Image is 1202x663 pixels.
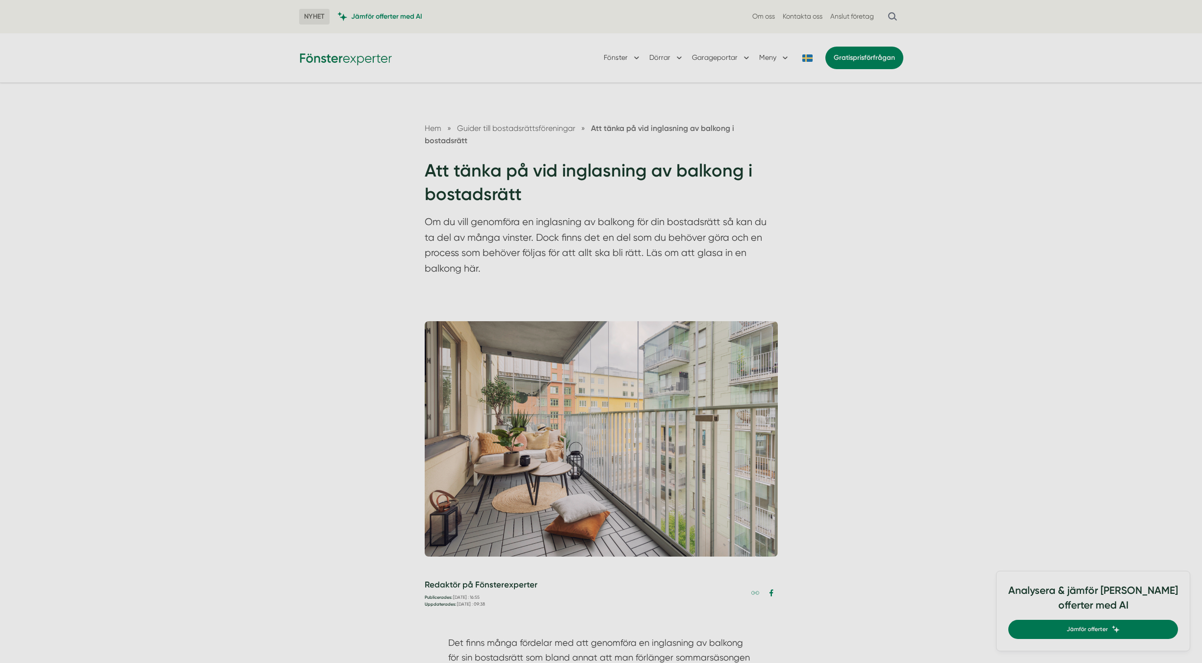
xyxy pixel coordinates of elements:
[649,45,684,71] button: Dörrar
[299,9,330,25] span: NYHET
[425,321,778,557] img: inglasning av balkong bostadsrätt
[453,595,480,600] time: [DATE] : 16:55
[425,214,778,281] p: Om du vill genomföra en inglasning av balkong för din bostadsrätt så kan du ta del av många vinst...
[425,578,537,594] h5: Redaktör på Fönsterexperter
[425,124,441,133] a: Hem
[825,47,903,69] a: Gratisprisförfrågan
[299,50,392,65] img: Fönsterexperter Logotyp
[425,595,452,600] strong: Publicerades:
[834,53,853,62] span: Gratis
[830,12,874,21] a: Anslut företag
[749,586,762,599] a: Kopiera länk
[1008,620,1178,639] a: Jämför offerter
[457,602,485,607] time: [DATE] : 09:38
[759,45,790,71] button: Meny
[425,602,456,607] strong: Uppdaterades:
[783,12,822,21] a: Kontakta oss
[425,122,778,147] nav: Breadcrumb
[581,122,585,134] span: »
[457,124,577,133] a: Guider till bostadsrättsföreningar
[1008,583,1178,620] h4: Analysera & jämför [PERSON_NAME] offerter med AI
[752,12,775,21] a: Om oss
[447,122,451,134] span: »
[604,45,641,71] button: Fönster
[692,45,751,71] button: Garageportar
[766,586,778,599] a: Dela på Facebook
[1067,625,1108,634] span: Jämför offerter
[425,159,778,214] h1: Att tänka på vid inglasning av balkong i bostadsrätt
[767,589,775,597] svg: Facebook
[457,124,575,133] span: Guider till bostadsrättsföreningar
[351,12,422,21] span: Jämför offerter med AI
[337,12,422,21] a: Jämför offerter med AI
